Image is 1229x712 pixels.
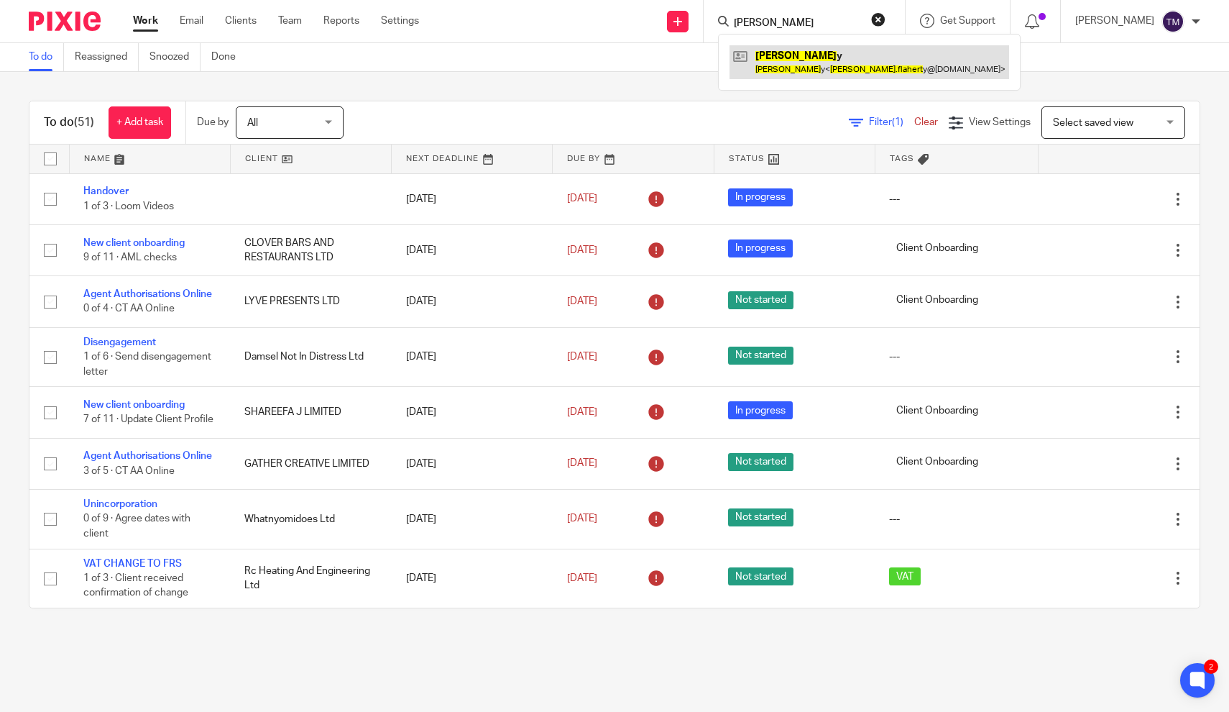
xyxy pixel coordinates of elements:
[392,224,553,275] td: [DATE]
[83,514,190,539] span: 0 of 9 · Agree dates with client
[728,291,793,309] span: Not started
[83,466,175,476] span: 3 of 5 · CT AA Online
[230,327,391,386] td: Damsel Not In Distress Ltd
[75,43,139,71] a: Reassigned
[728,239,793,257] span: In progress
[44,115,94,130] h1: To do
[392,276,553,327] td: [DATE]
[83,337,156,347] a: Disengagement
[940,16,995,26] span: Get Support
[1204,659,1218,674] div: 2
[889,453,985,471] span: Client Onboarding
[83,400,185,410] a: New client onboarding
[869,117,914,127] span: Filter
[74,117,94,128] span: (51)
[83,252,177,263] span: 9 of 11 · AML checks
[728,508,793,526] span: Not started
[230,224,391,275] td: CLOVER BARS AND RESTAURANTS LTD
[83,352,211,377] span: 1 of 6 · Send disengagement letter
[567,352,597,362] span: [DATE]
[392,173,553,224] td: [DATE]
[197,115,229,129] p: Due by
[83,186,129,196] a: Handover
[871,12,885,27] button: Clear
[728,567,793,585] span: Not started
[29,43,64,71] a: To do
[728,453,793,471] span: Not started
[278,14,302,28] a: Team
[83,415,213,425] span: 7 of 11 · Update Client Profile
[83,499,157,509] a: Unincorporation
[889,567,921,585] span: VAT
[247,118,258,128] span: All
[381,14,419,28] a: Settings
[392,327,553,386] td: [DATE]
[211,43,247,71] a: Done
[230,438,391,489] td: GATHER CREATIVE LIMITED
[83,201,174,211] span: 1 of 3 · Loom Videos
[133,14,158,28] a: Work
[567,514,597,524] span: [DATE]
[1053,118,1133,128] span: Select saved view
[83,289,212,299] a: Agent Authorisations Online
[1075,14,1154,28] p: [PERSON_NAME]
[323,14,359,28] a: Reports
[230,387,391,438] td: SHAREEFA J LIMITED
[889,512,1023,526] div: ---
[889,401,985,419] span: Client Onboarding
[914,117,938,127] a: Clear
[732,17,862,30] input: Search
[392,387,553,438] td: [DATE]
[728,401,793,419] span: In progress
[83,451,212,461] a: Agent Authorisations Online
[392,549,553,608] td: [DATE]
[1161,10,1184,33] img: svg%3E
[83,559,182,569] a: VAT CHANGE TO FRS
[969,117,1031,127] span: View Settings
[230,490,391,549] td: Whatnyomidoes Ltd
[728,347,793,365] span: Not started
[889,239,985,257] span: Client Onboarding
[180,14,203,28] a: Email
[225,14,257,28] a: Clients
[889,291,985,309] span: Client Onboarding
[889,350,1023,364] div: ---
[230,549,391,608] td: Rc Heating And Engineering Ltd
[83,573,188,598] span: 1 of 3 · Client received confirmation of change
[728,188,793,206] span: In progress
[567,296,597,306] span: [DATE]
[109,106,171,139] a: + Add task
[392,438,553,489] td: [DATE]
[392,490,553,549] td: [DATE]
[892,117,903,127] span: (1)
[889,192,1023,206] div: ---
[890,155,914,163] span: Tags
[83,238,185,248] a: New client onboarding
[567,573,597,583] span: [DATE]
[567,194,597,204] span: [DATE]
[230,276,391,327] td: LYVE PRESENTS LTD
[567,459,597,469] span: [DATE]
[149,43,201,71] a: Snoozed
[567,245,597,255] span: [DATE]
[29,12,101,31] img: Pixie
[83,304,175,314] span: 0 of 4 · CT AA Online
[567,407,597,417] span: [DATE]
